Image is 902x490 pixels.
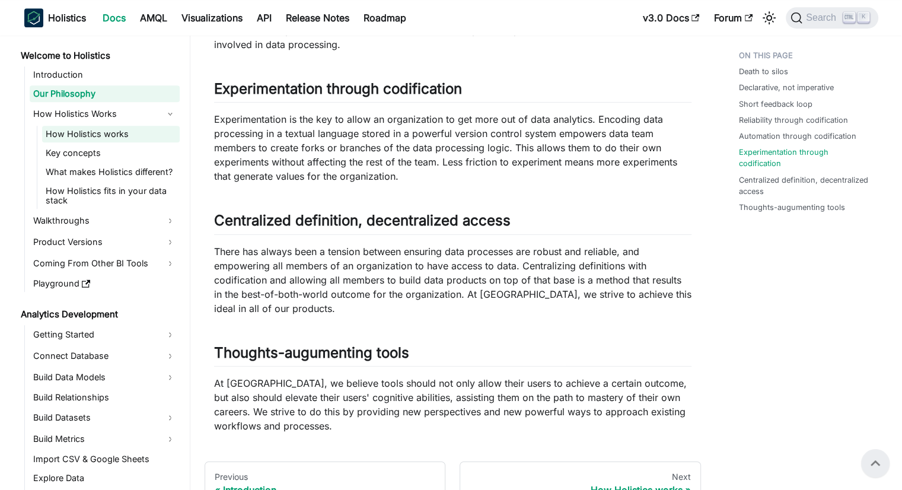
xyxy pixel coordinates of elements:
a: Build Metrics [30,429,180,448]
nav: Docs sidebar [12,36,190,490]
a: How Holistics fits in your data stack [42,183,180,209]
h2: Centralized definition, decentralized access [214,212,691,234]
a: Reliability through codification [739,114,848,126]
h2: Thoughts-augumenting tools [214,344,691,367]
a: Introduction [30,66,180,83]
a: Visualizations [174,8,250,27]
a: Forum [707,8,760,27]
a: AMQL [133,8,174,27]
span: Search [802,12,843,23]
div: Next [470,472,691,482]
div: Previous [215,472,436,482]
h2: Experimentation through codification [214,80,691,103]
kbd: K [858,12,869,23]
a: v3.0 Docs [636,8,707,27]
p: Experimentation is the key to allow an organization to get more out of data analytics. Encoding d... [214,112,691,183]
a: Automation through codification [739,131,856,142]
a: Build Datasets [30,408,180,427]
a: Explore Data [30,470,180,486]
a: Death to silos [739,66,788,77]
a: Product Versions [30,233,180,252]
a: Short feedback loop [739,98,812,110]
a: Release Notes [279,8,356,27]
a: Getting Started [30,325,180,344]
button: Search (Ctrl+K) [786,7,878,28]
a: How Holistics Works [30,104,180,123]
a: Experimentation through codification [739,147,871,169]
a: Thoughts-augumenting tools [739,202,845,213]
a: How Holistics works [42,126,180,142]
a: Import CSV & Google Sheets [30,451,180,467]
a: API [250,8,279,27]
a: Docs [95,8,133,27]
p: At [GEOGRAPHIC_DATA], we believe tools should not only allow their users to achieve a certain out... [214,376,691,433]
a: Welcome to Holistics [17,47,180,64]
b: Holistics [48,11,86,25]
a: Walkthroughs [30,211,180,230]
button: Scroll back to top [861,449,890,478]
a: Our Philosophy [30,85,180,102]
a: Declarative, not imperative [739,82,834,93]
a: Connect Database [30,346,180,365]
a: HolisticsHolistics [24,8,86,27]
a: Key concepts [42,145,180,161]
a: Analytics Development [17,306,180,323]
a: Centralized definition, decentralized access [739,174,871,197]
p: There has always been a tension between ensuring data processes are robust and reliable, and empo... [214,244,691,316]
img: Holistics [24,8,43,27]
a: Playground [30,275,180,292]
a: Build Relationships [30,389,180,406]
a: Coming From Other BI Tools [30,254,180,273]
a: Roadmap [356,8,413,27]
button: Switch between dark and light mode (currently light mode) [760,8,779,27]
a: What makes Holistics different? [42,164,180,180]
a: Build Data Models [30,368,180,387]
